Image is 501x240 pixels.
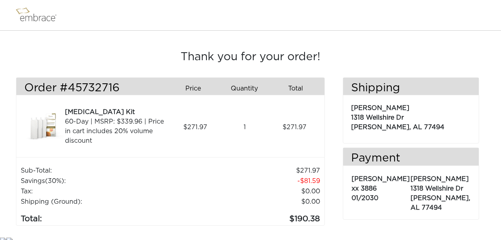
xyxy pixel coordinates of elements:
[14,5,66,25] img: logo.png
[283,122,306,132] span: 271.97
[20,207,185,225] td: Total:
[343,152,479,165] h3: Payment
[65,117,167,146] div: 60-Day | MSRP: $339.96 | Price in cart includes 20% volume discount
[45,178,64,184] span: (30%)
[170,82,222,95] div: Price
[65,107,167,117] div: [MEDICAL_DATA] Kit
[352,185,377,192] span: xx 3886
[351,99,471,132] p: [PERSON_NAME] 1318 Wellshire Dr [PERSON_NAME], AL 77494
[185,186,320,197] td: 0.00
[273,82,324,95] div: Total
[16,51,485,64] h3: Thank you for your order!
[244,122,246,132] span: 1
[352,195,378,201] span: 01/2030
[231,84,258,93] span: Quantity
[20,197,185,207] td: Shipping (Ground):
[183,122,207,132] span: 271.97
[185,165,320,176] td: 271.97
[352,176,410,182] span: [PERSON_NAME]
[20,186,185,197] td: Tax:
[20,176,185,186] td: Savings :
[185,207,320,225] td: 190.38
[20,165,185,176] td: Sub-Total:
[343,82,479,95] h3: Shipping
[24,82,164,95] h3: Order #45732716
[185,176,320,186] td: 81.59
[411,170,470,212] p: [PERSON_NAME] 1318 Wellshire Dr [PERSON_NAME], AL 77494
[185,197,320,207] td: $0.00
[24,107,64,147] img: 5f10fe38-8dce-11e7-bbd5-02e45ca4b85b.jpeg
